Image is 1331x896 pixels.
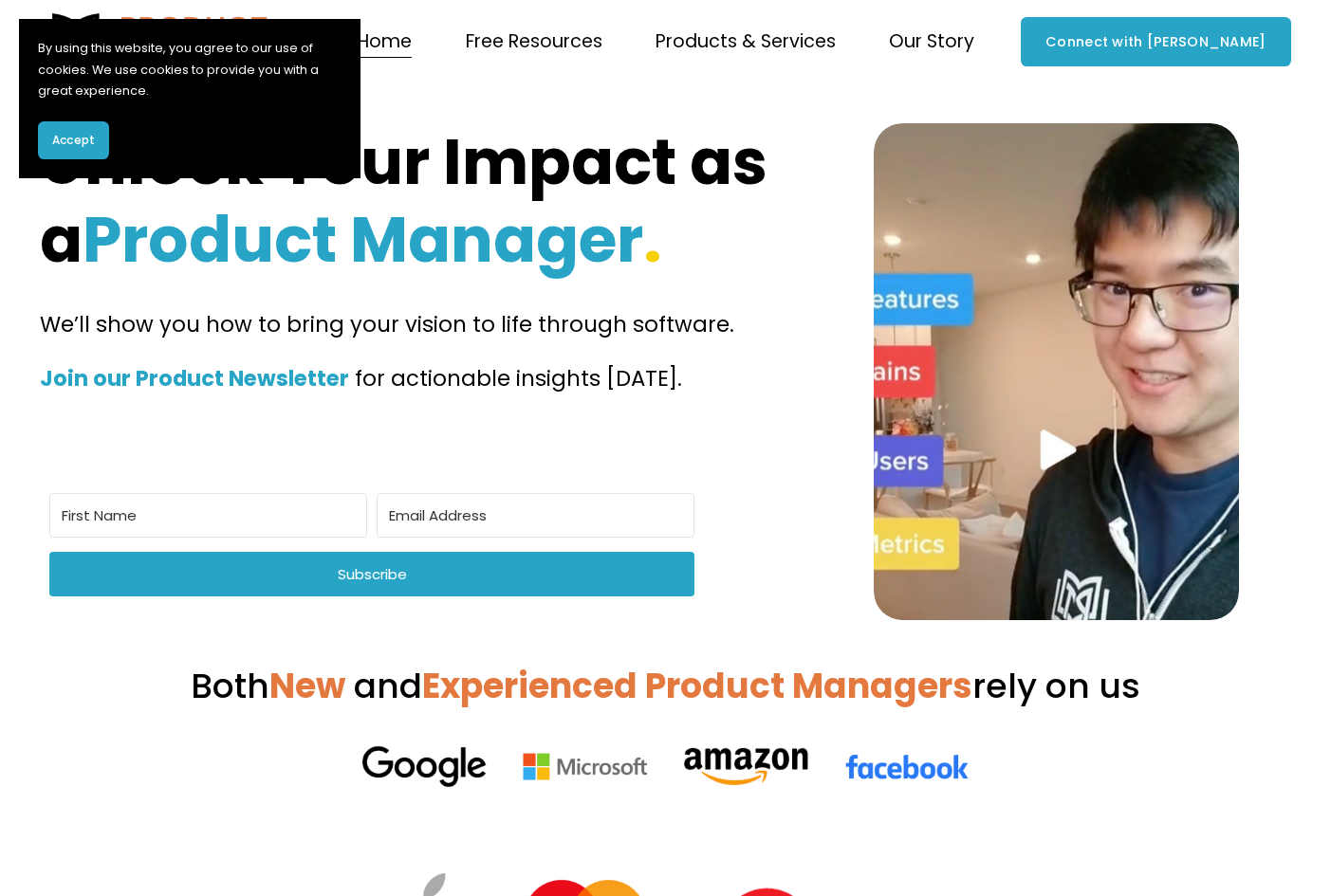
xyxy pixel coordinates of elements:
input: First Name [49,493,367,538]
strong: Unlock Your Impact as a [40,118,781,283]
h3: Both rely on us [40,664,1291,709]
span: Free Resources [466,26,602,59]
a: folder dropdown [656,24,836,61]
strong: New [269,662,345,710]
img: Product Teacher [40,13,271,70]
a: folder dropdown [889,24,974,61]
a: Home [357,24,412,61]
span: Products & Services [656,26,836,59]
strong: . [643,195,662,283]
strong: Join our Product Newsletter [40,363,349,393]
a: Connect with [PERSON_NAME] [1021,17,1291,66]
button: Subscribe [49,552,694,596]
p: We’ll show you how to bring your vision to life through software. [40,305,769,344]
span: and [354,662,422,710]
span: for actionable insights [DATE]. [355,363,682,393]
strong: Product Manager [83,195,643,283]
button: Accept [38,121,109,159]
span: Accept [52,132,95,149]
section: Cookie banner [19,19,360,178]
input: Email Address [377,493,694,538]
span: Our Story [889,26,974,59]
a: folder dropdown [466,24,602,61]
p: By using this website, you agree to our use of cookies. We use cookies to provide you with a grea... [38,38,342,102]
strong: Experienced Product Managers [422,662,972,710]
